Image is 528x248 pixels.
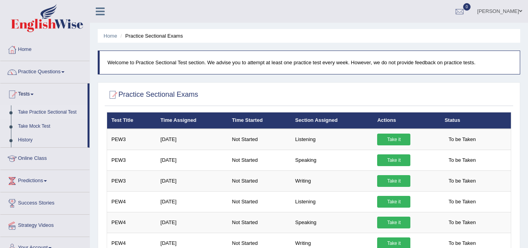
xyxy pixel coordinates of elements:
[228,112,291,129] th: Time Started
[228,191,291,212] td: Not Started
[107,59,512,66] p: Welcome to Practice Sectional Test section. We advise you to attempt at least one practice test e...
[107,170,156,191] td: PEW3
[156,129,228,150] td: [DATE]
[156,191,228,212] td: [DATE]
[377,175,410,187] a: Take it
[445,175,480,187] span: To be Taken
[107,89,198,101] h2: Practice Sectional Exams
[291,129,373,150] td: Listening
[445,217,480,228] span: To be Taken
[445,134,480,145] span: To be Taken
[228,212,291,233] td: Not Started
[445,154,480,166] span: To be Taken
[0,39,89,58] a: Home
[107,112,156,129] th: Test Title
[107,212,156,233] td: PEW4
[291,212,373,233] td: Speaking
[228,170,291,191] td: Not Started
[0,192,89,212] a: Success Stories
[373,112,440,129] th: Actions
[14,105,88,119] a: Take Practice Sectional Test
[377,134,410,145] a: Take it
[0,170,89,190] a: Predictions
[107,191,156,212] td: PEW4
[291,170,373,191] td: Writing
[377,217,410,228] a: Take it
[228,129,291,150] td: Not Started
[107,129,156,150] td: PEW3
[156,150,228,170] td: [DATE]
[118,32,183,40] li: Practice Sectional Exams
[0,215,89,234] a: Strategy Videos
[14,133,88,147] a: History
[377,154,410,166] a: Take it
[440,112,511,129] th: Status
[14,119,88,134] a: Take Mock Test
[156,112,228,129] th: Time Assigned
[0,61,89,81] a: Practice Questions
[0,148,89,167] a: Online Class
[0,83,88,103] a: Tests
[104,33,117,39] a: Home
[228,150,291,170] td: Not Started
[107,150,156,170] td: PEW3
[291,150,373,170] td: Speaking
[291,112,373,129] th: Section Assigned
[377,196,410,208] a: Take it
[291,191,373,212] td: Listening
[463,3,471,11] span: 0
[156,170,228,191] td: [DATE]
[445,196,480,208] span: To be Taken
[156,212,228,233] td: [DATE]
